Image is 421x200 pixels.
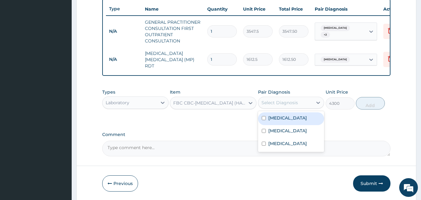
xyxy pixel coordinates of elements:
[106,26,142,37] td: N/A
[312,3,380,15] th: Pair Diagnosis
[240,3,276,15] th: Unit Price
[102,3,117,18] div: Minimize live chat window
[258,89,290,95] label: Pair Diagnosis
[326,89,348,95] label: Unit Price
[380,3,411,15] th: Actions
[321,25,350,31] span: [MEDICAL_DATA]
[276,3,312,15] th: Total Price
[142,47,204,72] td: [MEDICAL_DATA] [MEDICAL_DATA] (MP) RDT
[106,100,129,106] div: Laboratory
[12,31,25,47] img: d_794563401_company_1708531726252_794563401
[106,54,142,65] td: N/A
[356,97,385,110] button: Add
[261,100,298,106] div: Select Diagnosis
[353,175,390,192] button: Submit
[3,134,119,155] textarea: Type your message and hit 'Enter'
[36,60,86,123] span: We're online!
[102,132,391,137] label: Comment
[142,16,204,47] td: GENERAL PRACTITIONER CONSULTATION FIRST OUTPATIENT CONSULTATION
[268,115,307,121] label: [MEDICAL_DATA]
[173,100,246,106] div: FBC CBC-[MEDICAL_DATA] (HAEMOGRAM) - [BLOOD]
[102,90,115,95] label: Types
[170,89,180,95] label: Item
[142,3,204,15] th: Name
[268,140,307,147] label: [MEDICAL_DATA]
[321,56,350,63] span: [MEDICAL_DATA]
[106,3,142,15] th: Type
[321,32,330,38] span: + 2
[32,35,105,43] div: Chat with us now
[204,3,240,15] th: Quantity
[268,128,307,134] label: [MEDICAL_DATA]
[102,175,138,192] button: Previous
